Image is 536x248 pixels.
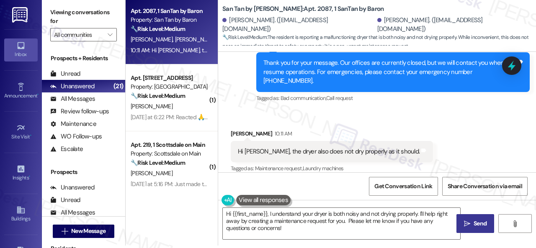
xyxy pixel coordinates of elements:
[456,214,494,233] button: Send
[474,219,487,228] span: Send
[37,92,39,97] span: •
[369,177,438,196] button: Get Conversation Link
[256,92,530,104] div: Tagged as:
[131,92,185,100] strong: 🔧 Risk Level: Medium
[131,7,208,15] div: Apt. 2087, 1 SanTan by Baron
[42,168,125,176] div: Prospects
[4,203,38,225] a: Buildings
[222,34,267,41] strong: 🔧 Risk Level: Medium
[54,28,103,41] input: All communities
[131,159,185,166] strong: 🔧 Risk Level: Medium
[131,180,234,188] div: [DATE] at 5:16 PM: Just made the payment.
[50,208,95,217] div: All Messages
[231,129,433,141] div: [PERSON_NAME]
[50,196,80,205] div: Unread
[377,16,530,34] div: [PERSON_NAME]. ([EMAIL_ADDRESS][DOMAIN_NAME])
[111,80,125,93] div: (21)
[273,129,292,138] div: 10:11 AM
[231,162,433,174] div: Tagged as:
[4,162,38,184] a: Insights •
[50,69,80,78] div: Unread
[131,36,175,43] span: [PERSON_NAME]
[131,25,185,33] strong: 🔧 Risk Level: Medium
[50,132,102,141] div: WO Follow-ups
[222,33,536,51] span: : The resident is reporting a malfunctioning dryer that is both noisy and not drying properly. Wh...
[131,82,208,91] div: Property: [GEOGRAPHIC_DATA]
[131,149,208,158] div: Property: Scottsdale on Main
[42,54,125,63] div: Prospects + Residents
[448,182,522,191] span: Share Conversation via email
[263,59,516,85] div: Thank you for your message. Our offices are currently closed, but we will contact you when we res...
[131,46,320,54] div: 10:11 AM: Hi [PERSON_NAME], the dryer also does not dry properly as it should.
[53,225,115,238] button: New Message
[50,120,96,128] div: Maintenance
[326,95,353,102] span: Call request
[131,15,208,24] div: Property: San Tan by Baron
[223,208,460,239] textarea: Hi {{first_name}}, I understand your dryer is both noisy and not drying properly. I'll help right...
[238,147,420,156] div: Hi [PERSON_NAME], the dryer also does not dry properly as it should.
[131,102,173,110] span: [PERSON_NAME]
[255,165,303,172] span: Maintenance request ,
[50,82,95,91] div: Unanswered
[222,5,384,13] b: San Tan by [PERSON_NAME]: Apt. 2087, 1 SanTan by Baron
[175,36,217,43] span: [PERSON_NAME]
[29,174,30,179] span: •
[131,169,173,177] span: [PERSON_NAME]
[131,141,208,149] div: Apt. 219, 1 Scottsdale on Main
[4,38,38,61] a: Inbox
[62,228,68,235] i: 
[50,95,95,103] div: All Messages
[131,74,208,82] div: Apt. [STREET_ADDRESS]
[50,6,117,28] label: Viewing conversations for
[4,121,38,143] a: Site Visit •
[303,165,344,172] span: Laundry machines
[12,7,29,23] img: ResiDesk Logo
[71,227,106,235] span: New Message
[30,133,31,138] span: •
[374,182,432,191] span: Get Conversation Link
[442,177,528,196] button: Share Conversation via email
[464,220,470,227] i: 
[50,183,95,192] div: Unanswered
[50,107,109,116] div: Review follow-ups
[281,95,326,102] span: Bad communication ,
[222,16,375,34] div: [PERSON_NAME]. ([EMAIL_ADDRESS][DOMAIN_NAME])
[108,31,112,38] i: 
[512,220,518,227] i: 
[50,145,83,153] div: Escalate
